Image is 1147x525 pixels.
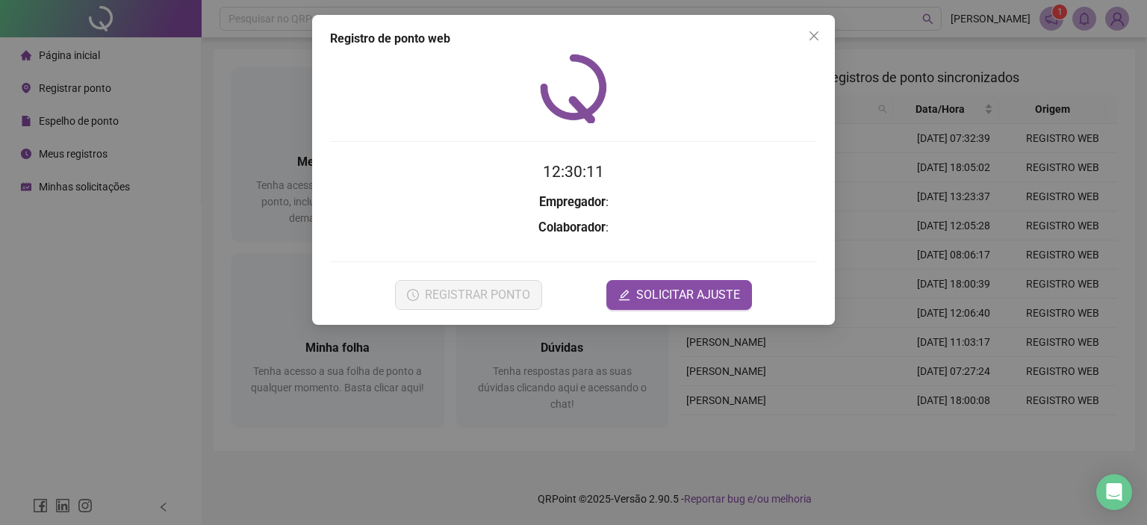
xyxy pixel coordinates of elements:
[540,54,607,123] img: QRPoint
[802,24,826,48] button: Close
[618,289,630,301] span: edit
[330,218,817,237] h3: :
[539,195,606,209] strong: Empregador
[543,163,604,181] time: 12:30:11
[636,286,740,304] span: SOLICITAR AJUSTE
[606,280,752,310] button: editSOLICITAR AJUSTE
[395,280,542,310] button: REGISTRAR PONTO
[1096,474,1132,510] div: Open Intercom Messenger
[330,193,817,212] h3: :
[330,30,817,48] div: Registro de ponto web
[808,30,820,42] span: close
[538,220,606,234] strong: Colaborador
